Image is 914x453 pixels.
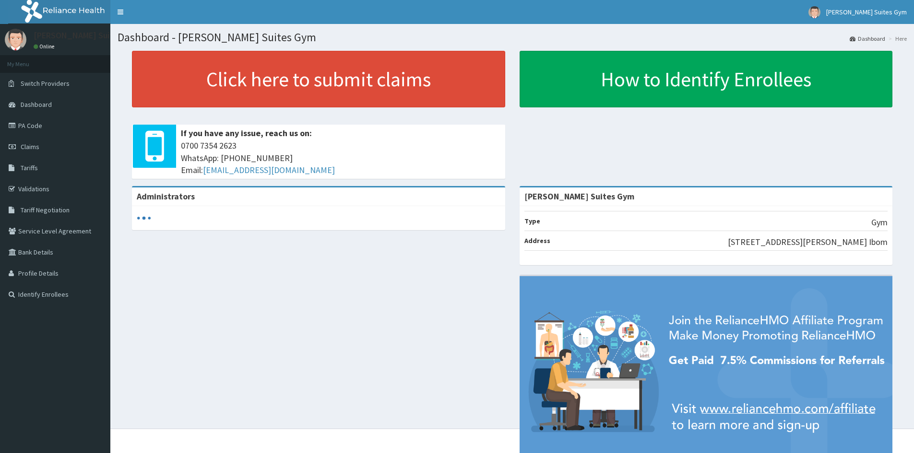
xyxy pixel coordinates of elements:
[826,8,907,16] span: [PERSON_NAME] Suites Gym
[5,29,26,50] img: User Image
[524,217,540,225] b: Type
[808,6,820,18] img: User Image
[118,31,907,44] h1: Dashboard - [PERSON_NAME] Suites Gym
[886,35,907,43] li: Here
[524,191,634,202] strong: [PERSON_NAME] Suites Gym
[34,43,57,50] a: Online
[21,206,70,214] span: Tariff Negotiation
[520,51,893,107] a: How to Identify Enrollees
[524,236,550,245] b: Address
[137,211,151,225] svg: audio-loading
[21,100,52,109] span: Dashboard
[181,139,500,176] span: 0700 7354 2623 WhatsApp: [PHONE_NUMBER] Email:
[132,51,505,107] a: Click here to submit claims
[181,128,312,139] b: If you have any issue, reach us on:
[137,191,195,202] b: Administrators
[21,79,70,88] span: Switch Providers
[21,142,39,151] span: Claims
[871,216,888,229] p: Gym
[728,236,888,248] p: [STREET_ADDRESS][PERSON_NAME] Ibom
[203,164,335,175] a: [EMAIL_ADDRESS][DOMAIN_NAME]
[21,163,38,172] span: Tariffs
[34,31,140,40] p: [PERSON_NAME] Suites Gym
[850,35,885,43] a: Dashboard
